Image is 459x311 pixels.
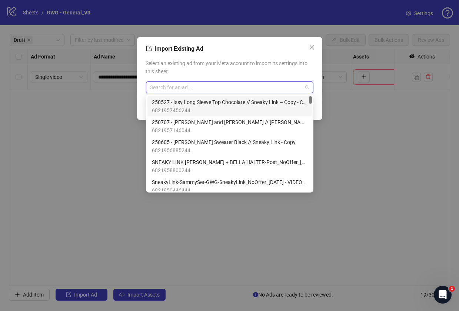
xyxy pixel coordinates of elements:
[434,286,452,304] iframe: Intercom live chat
[152,118,307,126] span: 250707 - [PERSON_NAME] and [PERSON_NAME] // [PERSON_NAME] – Copy - Copy
[152,126,307,134] span: 6821957146044
[147,136,312,156] div: 250605 - Lilly Sweater Black // Sneaky Link - Copy
[146,46,152,51] span: import
[147,96,312,116] div: 250527 - Issy Long Sleeve Top Chocolate // Sneaky Link – Copy - Copy
[449,286,455,292] span: 1
[155,45,204,52] span: Import Existing Ad
[152,138,296,146] span: 250605 - [PERSON_NAME] Sweater Black // Sneaky Link - Copy
[147,156,312,176] div: SNEAKY LINK CELINE DENIM + BELLA HALTER-Post_NoOffer_2025-7-23 - VIDEO_9x16_multi - No Offer - Sh...
[146,59,313,76] span: Select an existing ad from your Meta account to import its settings into this sheet.
[306,41,318,53] button: Close
[147,176,312,196] div: SneakyLink-SammySet-GWG-SneakyLink_NoOffer_2025-8-11 - VIDEO_9x16_multi - No Offer - Shop Now - S...
[152,178,307,186] span: SneakyLink-SammySet-GWG-SneakyLink_NoOffer_[DATE] - VIDEO_9x16_multi - No Offer - Shop Now - [PER...
[152,106,307,114] span: 6821957456244
[152,146,296,154] span: 6821956885244
[152,98,307,106] span: 250527 - Issy Long Sleeve Top Chocolate // Sneaky Link – Copy - Copy
[309,44,315,50] span: close
[147,116,312,136] div: 250707 - Suzy and Brooke // Lana Wilkinson – Copy - Copy
[152,158,307,166] span: SNEAKY LINK [PERSON_NAME] + BELLA HALTER-Post_NoOffer_[DATE] - VIDEO_9x16_multi - No Offer - Shop...
[152,166,307,174] span: 6821958800244
[152,186,307,194] span: 6821950446444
